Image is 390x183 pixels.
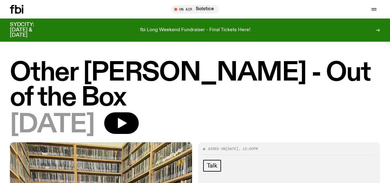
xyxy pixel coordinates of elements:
button: On AirSolstice [171,5,219,14]
span: Aired on [208,146,225,151]
span: , 12:00pm [238,146,258,151]
h1: Other [PERSON_NAME] - Out of the Box [10,60,380,110]
span: Talk [207,162,217,169]
a: Talk [203,160,221,172]
p: fbi Long Weekend Fundraiser - Final Tickets Here! [140,27,250,33]
span: [DATE] [10,112,94,137]
h3: SYDCITY: [DATE] & [DATE] [10,22,49,38]
span: [DATE] [225,146,238,151]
